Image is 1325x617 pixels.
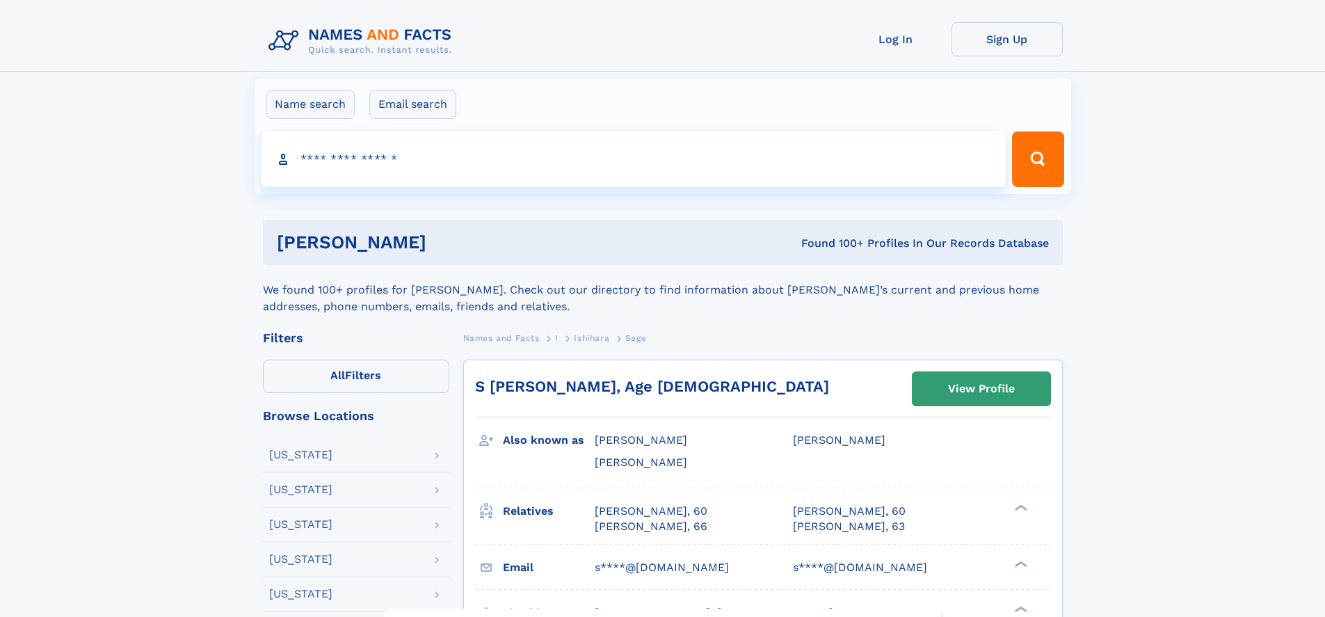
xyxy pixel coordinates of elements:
a: [PERSON_NAME], 66 [595,519,707,534]
a: View Profile [913,372,1050,406]
div: [US_STATE] [269,449,332,460]
div: ❯ [1011,559,1028,568]
div: Filters [263,332,449,344]
h3: Email [503,556,595,579]
span: [PERSON_NAME] [793,433,885,447]
div: Browse Locations [263,410,449,422]
h1: [PERSON_NAME] [277,234,614,251]
a: Ishihara [574,329,609,346]
div: ❯ [1011,503,1028,512]
span: [PERSON_NAME] [595,433,687,447]
div: Found 100+ Profiles In Our Records Database [613,236,1049,251]
div: We found 100+ profiles for [PERSON_NAME]. Check out our directory to find information about [PERS... [263,265,1063,315]
div: [US_STATE] [269,554,332,565]
a: [PERSON_NAME], 60 [793,504,906,519]
a: Sign Up [951,22,1063,56]
input: search input [262,131,1006,187]
div: [US_STATE] [269,519,332,530]
a: S [PERSON_NAME], Age [DEMOGRAPHIC_DATA] [475,378,829,395]
h3: Also known as [503,428,595,452]
button: Search Button [1012,131,1063,187]
label: Email search [369,90,456,119]
span: Ishihara [574,333,609,343]
label: Filters [263,360,449,393]
span: Sage [625,333,646,343]
div: ❯ [1011,604,1028,614]
span: [PERSON_NAME] [595,456,687,469]
span: I [555,333,559,343]
div: [US_STATE] [269,588,332,600]
img: Logo Names and Facts [263,22,463,60]
a: [PERSON_NAME], 63 [793,519,905,534]
label: Name search [266,90,355,119]
div: [US_STATE] [269,484,332,495]
div: View Profile [948,373,1015,405]
a: [PERSON_NAME], 60 [595,504,707,519]
a: Log In [840,22,951,56]
a: Names and Facts [463,329,540,346]
a: I [555,329,559,346]
span: All [330,369,345,382]
h3: Relatives [503,499,595,523]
